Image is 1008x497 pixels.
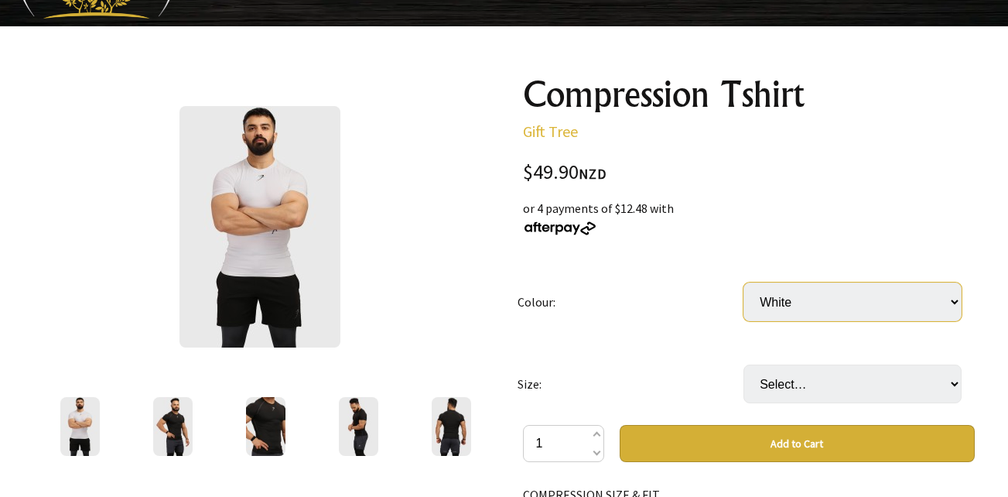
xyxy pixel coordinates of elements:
[518,343,743,425] td: Size:
[523,221,597,235] img: Afterpay
[179,106,340,348] img: Compression Tshirt
[523,163,975,183] div: $49.90
[620,425,975,462] button: Add to Cart
[246,397,285,456] img: Compression Tshirt
[523,76,975,113] h1: Compression Tshirt
[60,397,100,456] img: Compression Tshirt
[432,397,471,456] img: Compression Tshirt
[523,122,578,141] a: Gift Tree
[518,261,743,343] td: Colour:
[523,199,975,236] div: or 4 payments of $12.48 with
[153,397,193,456] img: Compression Tshirt
[579,165,607,183] span: NZD
[339,397,378,456] img: Compression Tshirt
